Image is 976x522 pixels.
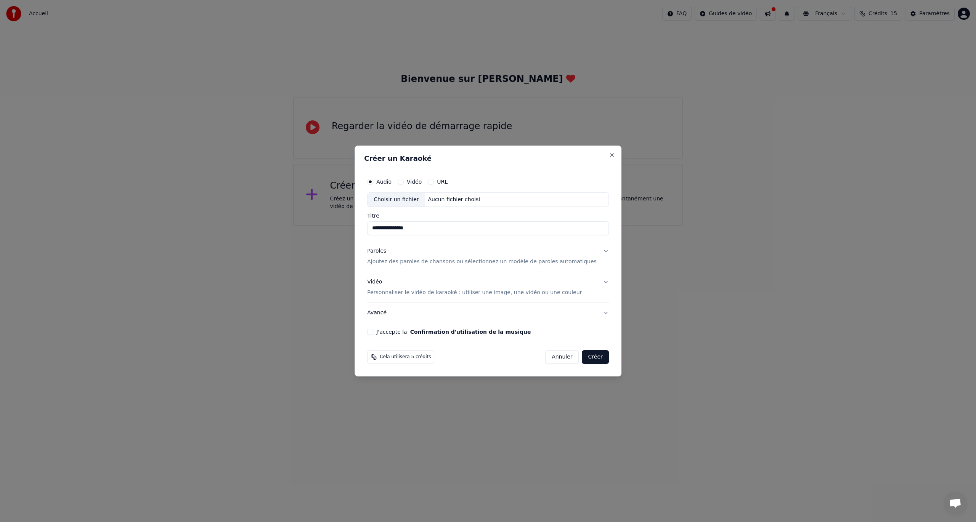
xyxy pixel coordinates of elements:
[407,179,422,184] label: Vidéo
[425,196,483,203] div: Aucun fichier choisi
[367,213,609,218] label: Titre
[367,303,609,323] button: Avancé
[380,354,431,360] span: Cela utilisera 5 crédits
[376,179,392,184] label: Audio
[367,272,609,303] button: VidéoPersonnaliser le vidéo de karaoké : utiliser une image, une vidéo ou une couleur
[368,193,425,207] div: Choisir un fichier
[367,258,597,266] p: Ajoutez des paroles de chansons ou sélectionnez un modèle de paroles automatiques
[545,350,579,364] button: Annuler
[367,241,609,272] button: ParolesAjoutez des paroles de chansons ou sélectionnez un modèle de paroles automatiques
[376,329,531,335] label: J'accepte la
[410,329,531,335] button: J'accepte la
[367,289,582,296] p: Personnaliser le vidéo de karaoké : utiliser une image, une vidéo ou une couleur
[582,350,609,364] button: Créer
[364,155,612,162] h2: Créer un Karaoké
[437,179,448,184] label: URL
[367,278,582,296] div: Vidéo
[367,247,386,255] div: Paroles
